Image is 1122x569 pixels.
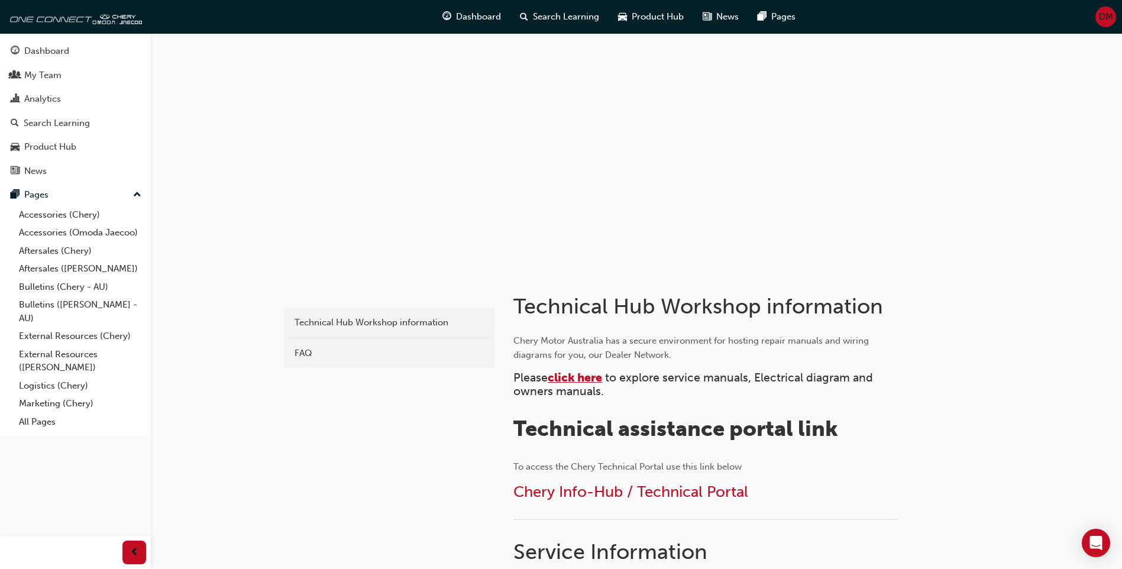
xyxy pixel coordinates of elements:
[24,69,62,82] div: My Team
[24,92,61,106] div: Analytics
[11,142,20,153] span: car-icon
[24,117,90,130] div: Search Learning
[5,136,146,158] a: Product Hub
[130,545,139,560] span: prev-icon
[289,312,490,333] a: Technical Hub Workshop information
[14,395,146,413] a: Marketing (Chery)
[5,184,146,206] button: Pages
[14,242,146,260] a: Aftersales (Chery)
[520,9,528,24] span: search-icon
[11,94,20,105] span: chart-icon
[24,188,48,202] div: Pages
[513,293,901,319] h1: Technical Hub Workshop information
[609,5,693,29] a: car-iconProduct Hub
[618,9,627,24] span: car-icon
[716,10,739,24] span: News
[14,224,146,242] a: Accessories (Omoda Jaecoo)
[295,347,484,360] div: FAQ
[771,10,796,24] span: Pages
[14,260,146,278] a: Aftersales ([PERSON_NAME])
[295,316,484,329] div: Technical Hub Workshop information
[703,9,712,24] span: news-icon
[513,483,748,501] a: Chery Info-Hub / Technical Portal
[14,377,146,395] a: Logistics (Chery)
[5,88,146,110] a: Analytics
[24,164,47,178] div: News
[14,327,146,345] a: External Resources (Chery)
[24,44,69,58] div: Dashboard
[11,190,20,201] span: pages-icon
[5,38,146,184] button: DashboardMy TeamAnalyticsSearch LearningProduct HubNews
[513,371,548,384] span: Please
[533,10,599,24] span: Search Learning
[513,371,876,398] span: to explore service manuals, Electrical diagram and owners manuals.
[433,5,510,29] a: guage-iconDashboard
[24,140,76,154] div: Product Hub
[1099,10,1113,24] span: DM
[14,206,146,224] a: Accessories (Chery)
[11,166,20,177] span: news-icon
[11,46,20,57] span: guage-icon
[758,9,767,24] span: pages-icon
[11,70,20,81] span: people-icon
[14,345,146,377] a: External Resources ([PERSON_NAME])
[5,112,146,134] a: Search Learning
[513,461,742,472] span: To access the Chery Technical Portal use this link below
[513,335,871,360] span: Chery Motor Australia has a secure environment for hosting repair manuals and wiring diagrams for...
[748,5,805,29] a: pages-iconPages
[5,160,146,182] a: News
[513,539,707,564] span: Service Information
[11,118,19,129] span: search-icon
[442,9,451,24] span: guage-icon
[289,343,490,364] a: FAQ
[14,413,146,431] a: All Pages
[693,5,748,29] a: news-iconNews
[5,64,146,86] a: My Team
[5,40,146,62] a: Dashboard
[133,187,141,203] span: up-icon
[548,371,602,384] a: click here
[14,278,146,296] a: Bulletins (Chery - AU)
[510,5,609,29] a: search-iconSearch Learning
[1095,7,1116,27] button: DM
[1082,529,1110,557] div: Open Intercom Messenger
[632,10,684,24] span: Product Hub
[513,416,838,441] span: Technical assistance portal link
[6,5,142,28] img: oneconnect
[456,10,501,24] span: Dashboard
[14,296,146,327] a: Bulletins ([PERSON_NAME] - AU)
